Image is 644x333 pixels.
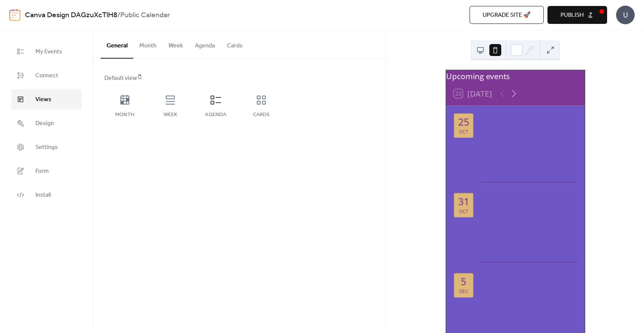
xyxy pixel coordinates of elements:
span: 8:30pm [520,151,544,163]
span: Design [35,119,54,128]
div: ​ [482,220,489,231]
span: Upgrade site 🚀 [483,11,531,20]
a: Install [11,185,82,205]
div: Month [112,112,138,118]
div: ​ [482,311,489,323]
span: 8:00pm [520,311,544,323]
div: Oct [459,129,468,134]
span: [DATE] [493,299,515,311]
a: Views [11,89,82,109]
div: Dec [459,289,468,293]
div: [DATE] Extravaganza @ [PERSON_NAME]'s [482,192,577,215]
button: Upgrade site 🚀 [470,6,544,24]
b: Public Calendar [120,8,170,22]
div: 25 [458,117,469,127]
div: Live at [GEOGRAPHIC_DATA] [482,271,577,294]
span: [DATE] [493,140,515,151]
div: Upcoming events [446,70,585,82]
div: Oct [459,209,468,214]
div: Cards [248,112,274,118]
div: ​ [482,140,489,151]
span: - [517,231,520,243]
div: U [616,6,635,24]
span: Install [35,191,51,200]
div: ​ [482,243,489,254]
a: Design [11,113,82,133]
div: Live at [GEOGRAPHIC_DATA] [482,112,577,135]
span: My Events [35,47,62,56]
span: 6:00pm [493,311,517,323]
b: / [117,8,120,22]
span: Settings [35,143,58,152]
a: Form [11,161,82,181]
span: 10:00pm [520,231,548,243]
span: - [517,311,520,323]
div: ​ [482,151,489,163]
span: - [517,151,520,163]
button: Cards [221,30,249,58]
div: Agenda [203,112,229,118]
span: 6:00pm [493,151,517,163]
div: ​ [482,231,489,243]
a: Connect [11,65,82,85]
button: Agenda [189,30,221,58]
span: Form [35,167,49,176]
a: [GEOGRAPHIC_DATA], [STREET_ADDRESS] [493,163,577,174]
a: Settings [11,137,82,157]
button: Publish [547,6,607,24]
div: 31 [458,197,469,207]
span: Views [35,95,51,104]
span: 8:00pm [493,231,517,243]
img: logo [9,9,20,21]
a: Canva Design DAGzuXcTlH8 [25,8,117,22]
span: Connect [35,71,58,80]
div: ​ [482,163,489,174]
div: 5 [461,277,466,287]
div: Week [157,112,183,118]
span: [DATE] [493,220,515,231]
div: Default view [104,74,374,83]
button: General [101,30,133,59]
button: Month [133,30,162,58]
button: Week [162,30,189,58]
span: Publish [561,11,584,20]
a: My Events [11,41,82,62]
div: ​ [482,299,489,311]
a: [PERSON_NAME]'s [STREET_ADDRESS][PERSON_NAME] [493,243,577,254]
